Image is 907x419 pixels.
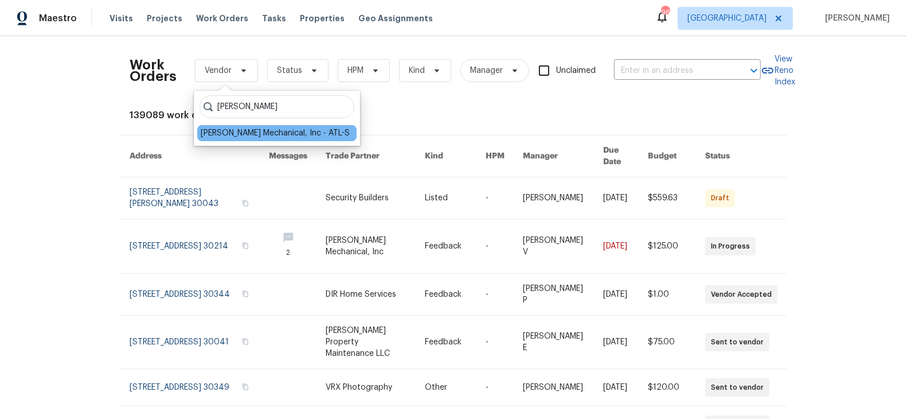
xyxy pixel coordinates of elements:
button: Copy Address [240,240,251,251]
th: Messages [260,135,316,177]
th: HPM [476,135,514,177]
th: Manager [514,135,594,177]
span: Tasks [262,14,286,22]
div: [PERSON_NAME] Mechanical, Inc - ATL-S [201,127,350,139]
td: Listed [416,177,476,219]
td: - [476,177,514,219]
div: 96 [661,7,669,18]
span: Kind [409,65,425,76]
td: DIR Home Services [316,274,416,316]
span: [PERSON_NAME] [820,13,890,24]
td: [PERSON_NAME] E [514,316,594,369]
td: [PERSON_NAME] [514,177,594,219]
td: - [476,369,514,406]
button: Copy Address [240,336,251,347]
a: View Reno Index [761,53,795,88]
td: Feedback [416,316,476,369]
td: VRX Photography [316,369,416,406]
td: [PERSON_NAME] Mechanical, Inc [316,219,416,274]
th: Status [696,135,787,177]
td: [PERSON_NAME] [514,369,594,406]
button: Copy Address [240,382,251,392]
th: Budget [639,135,696,177]
td: Security Builders [316,177,416,219]
span: Unclaimed [556,65,596,77]
th: Kind [416,135,476,177]
td: Feedback [416,219,476,274]
div: 139089 work orders [130,110,777,121]
td: - [476,219,514,274]
td: [PERSON_NAME] P [514,274,594,316]
span: Maestro [39,13,77,24]
th: Trade Partner [316,135,416,177]
span: Properties [300,13,345,24]
td: Other [416,369,476,406]
span: Work Orders [196,13,248,24]
td: [PERSON_NAME] V [514,219,594,274]
td: Feedback [416,274,476,316]
span: [GEOGRAPHIC_DATA] [687,13,767,24]
span: Projects [147,13,182,24]
span: Vendor [205,65,232,76]
td: - [476,316,514,369]
th: Address [120,135,260,177]
span: Status [277,65,302,76]
h2: Work Orders [130,59,177,82]
span: Geo Assignments [358,13,433,24]
span: Manager [470,65,503,76]
th: Due Date [594,135,639,177]
td: [PERSON_NAME] Property Maintenance LLC [316,316,416,369]
button: Copy Address [240,198,251,208]
input: Enter in an address [614,62,729,80]
button: Copy Address [240,289,251,299]
td: - [476,274,514,316]
span: Visits [110,13,133,24]
button: Open [746,63,762,79]
span: HPM [347,65,363,76]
